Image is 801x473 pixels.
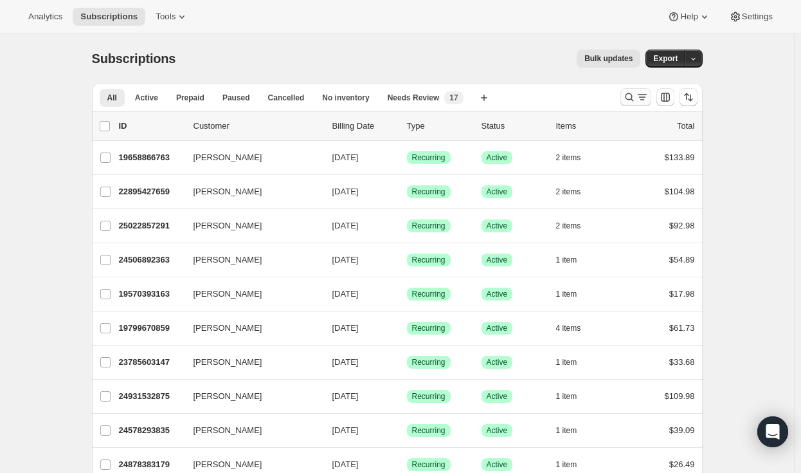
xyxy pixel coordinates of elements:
button: [PERSON_NAME] [186,318,314,339]
span: $61.73 [669,323,695,333]
div: 19658866763[PERSON_NAME][DATE]SuccessRecurringSuccessActive2 items$133.89 [119,149,695,167]
button: Analytics [21,8,70,26]
button: Search and filter results [620,88,651,106]
span: 4 items [556,323,581,333]
button: Bulk updates [577,50,640,68]
span: Active [487,323,508,333]
span: [DATE] [332,255,359,264]
span: Needs Review [388,93,440,103]
span: [DATE] [332,391,359,401]
span: Settings [742,12,773,22]
span: 1 item [556,391,577,402]
span: [DATE] [332,153,359,162]
p: ID [119,120,183,133]
span: Recurring [412,459,446,470]
span: [PERSON_NAME] [194,254,262,266]
span: Active [487,391,508,402]
button: [PERSON_NAME] [186,216,314,236]
span: 1 item [556,357,577,367]
span: Recurring [412,221,446,231]
div: Type [407,120,471,133]
button: Customize table column order and visibility [656,88,674,106]
div: IDCustomerBilling DateTypeStatusItemsTotal [119,120,695,133]
div: 23785603147[PERSON_NAME][DATE]SuccessRecurringSuccessActive1 item$33.68 [119,353,695,371]
span: $109.98 [665,391,695,401]
button: [PERSON_NAME] [186,147,314,168]
div: 25022857291[PERSON_NAME][DATE]SuccessRecurringSuccessActive2 items$92.98 [119,217,695,235]
span: [PERSON_NAME] [194,288,262,301]
span: Paused [222,93,250,103]
span: [PERSON_NAME] [194,151,262,164]
span: Cancelled [268,93,305,103]
p: Billing Date [332,120,397,133]
span: [PERSON_NAME] [194,219,262,232]
span: Active [135,93,158,103]
p: 19658866763 [119,151,183,164]
span: [DATE] [332,357,359,367]
span: $133.89 [665,153,695,162]
span: 1 item [556,459,577,470]
span: [DATE] [332,289,359,299]
span: Active [487,187,508,197]
div: Items [556,120,620,133]
div: 22895427659[PERSON_NAME][DATE]SuccessRecurringSuccessActive2 items$104.98 [119,183,695,201]
span: $26.49 [669,459,695,469]
p: Status [482,120,546,133]
span: Active [487,255,508,265]
button: [PERSON_NAME] [186,420,314,441]
button: Settings [721,8,780,26]
button: 1 item [556,251,591,269]
span: Analytics [28,12,62,22]
p: 25022857291 [119,219,183,232]
span: Recurring [412,153,446,163]
button: Subscriptions [73,8,145,26]
span: [DATE] [332,459,359,469]
span: 2 items [556,221,581,231]
div: 24506892363[PERSON_NAME][DATE]SuccessRecurringSuccessActive1 item$54.89 [119,251,695,269]
span: Prepaid [176,93,204,103]
p: 24878383179 [119,458,183,471]
span: Recurring [412,323,446,333]
p: 19570393163 [119,288,183,301]
button: 4 items [556,319,595,337]
div: 24931532875[PERSON_NAME][DATE]SuccessRecurringSuccessActive1 item$109.98 [119,387,695,405]
span: Active [487,289,508,299]
span: Recurring [412,391,446,402]
span: 2 items [556,187,581,197]
div: Open Intercom Messenger [757,416,788,447]
span: 1 item [556,255,577,265]
button: 2 items [556,217,595,235]
div: 19799670859[PERSON_NAME][DATE]SuccessRecurringSuccessActive4 items$61.73 [119,319,695,337]
span: [PERSON_NAME] [194,458,262,471]
span: $39.09 [669,425,695,435]
span: Recurring [412,187,446,197]
span: [DATE] [332,187,359,196]
span: Recurring [412,425,446,436]
span: [DATE] [332,221,359,230]
button: [PERSON_NAME] [186,181,314,202]
span: Subscriptions [92,51,176,66]
span: [DATE] [332,425,359,435]
span: [PERSON_NAME] [194,322,262,335]
button: Tools [148,8,196,26]
span: 1 item [556,425,577,436]
span: 17 [449,93,458,103]
button: Create new view [474,89,494,107]
p: 19799670859 [119,322,183,335]
button: 1 item [556,353,591,371]
span: [PERSON_NAME] [194,424,262,437]
p: 24931532875 [119,390,183,403]
span: Active [487,459,508,470]
button: Export [645,50,685,68]
p: 24506892363 [119,254,183,266]
span: $54.89 [669,255,695,264]
span: Subscriptions [80,12,138,22]
button: 2 items [556,183,595,201]
span: [PERSON_NAME] [194,185,262,198]
button: [PERSON_NAME] [186,284,314,304]
span: Recurring [412,357,446,367]
span: $92.98 [669,221,695,230]
span: No inventory [322,93,369,103]
span: [PERSON_NAME] [194,356,262,369]
p: 23785603147 [119,356,183,369]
